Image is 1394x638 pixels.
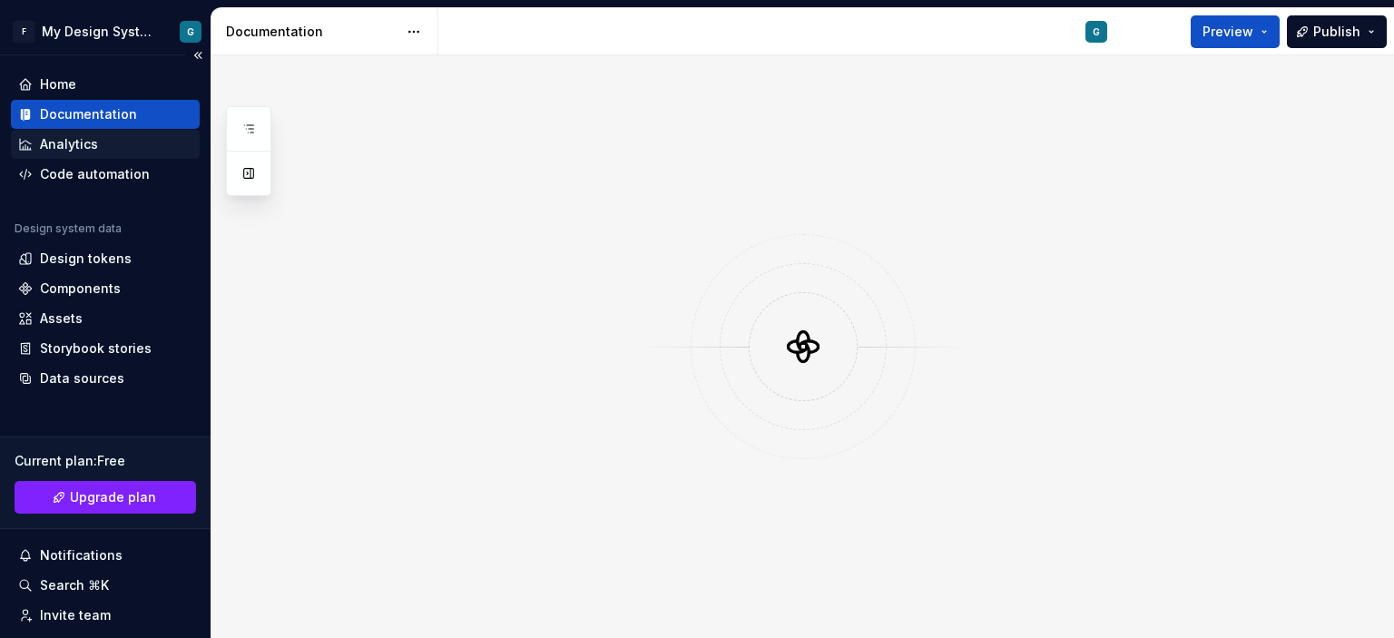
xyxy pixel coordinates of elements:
[1287,15,1387,48] button: Publish
[1313,23,1360,41] span: Publish
[40,280,121,298] div: Components
[40,339,152,358] div: Storybook stories
[226,23,398,41] div: Documentation
[40,576,109,594] div: Search ⌘K
[42,23,158,41] div: My Design System
[11,274,200,303] a: Components
[40,369,124,388] div: Data sources
[15,481,196,514] a: Upgrade plan
[11,364,200,393] a: Data sources
[11,160,200,189] a: Code automation
[40,546,123,564] div: Notifications
[11,304,200,333] a: Assets
[40,250,132,268] div: Design tokens
[15,452,196,470] div: Current plan : Free
[11,571,200,600] button: Search ⌘K
[11,130,200,159] a: Analytics
[11,100,200,129] a: Documentation
[11,334,200,363] a: Storybook stories
[185,43,211,68] button: Collapse sidebar
[11,541,200,570] button: Notifications
[11,601,200,630] a: Invite team
[11,70,200,99] a: Home
[11,244,200,273] a: Design tokens
[40,135,98,153] div: Analytics
[40,309,83,328] div: Assets
[40,105,137,123] div: Documentation
[4,12,207,51] button: FMy Design SystemG
[1203,23,1253,41] span: Preview
[187,25,194,39] div: G
[40,606,111,624] div: Invite team
[40,165,150,183] div: Code automation
[13,21,34,43] div: F
[1191,15,1280,48] button: Preview
[1093,25,1100,39] div: G
[40,75,76,93] div: Home
[15,221,122,236] div: Design system data
[70,488,156,506] span: Upgrade plan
